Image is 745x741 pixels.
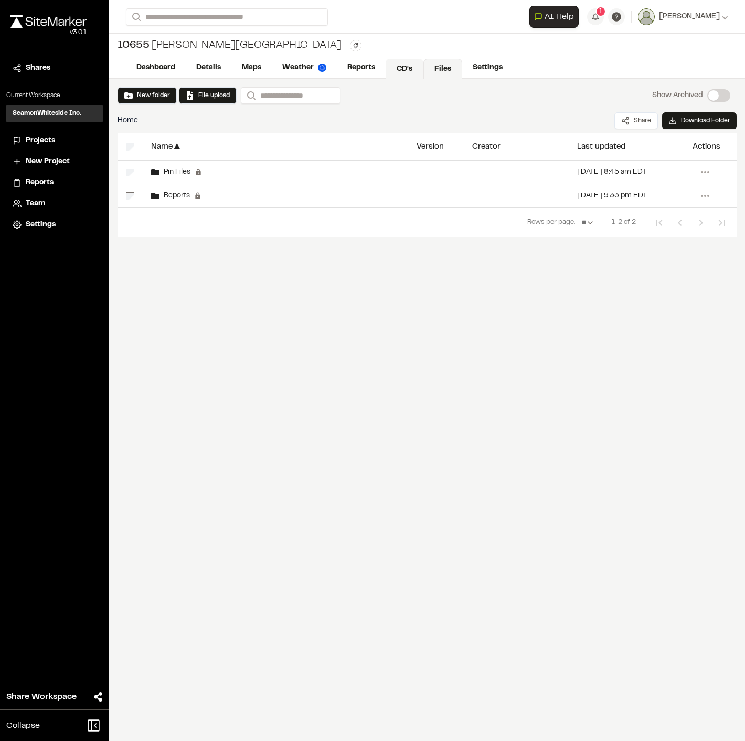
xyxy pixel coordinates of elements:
[577,143,625,151] div: Last updated
[577,169,646,176] div: [DATE] 8:45 am EDT
[587,8,604,25] button: 1
[10,15,87,28] img: rebrand.png
[577,212,599,233] select: Rows per page:
[462,58,513,78] a: Settings
[159,193,190,200] span: Reports
[118,115,138,127] nav: breadcrumb
[648,212,669,233] button: First Page
[6,91,103,100] p: Current Workspace
[612,217,636,228] span: 1-2 of 2
[638,8,655,25] img: User
[652,90,703,101] p: Show Archived
[577,193,647,200] div: [DATE] 9:33 pm EDT
[124,91,170,100] button: New folder
[417,143,444,151] div: Version
[26,198,45,210] span: Team
[26,219,56,231] span: Settings
[159,169,190,176] span: Pin Files
[711,212,732,233] button: Last Page
[529,6,579,28] button: Open AI Assistant
[186,58,231,78] a: Details
[13,109,81,118] h3: SeamonWhiteside Inc.
[126,8,145,26] button: Search
[118,38,342,54] div: [PERSON_NAME][GEOGRAPHIC_DATA]
[423,59,462,79] a: Files
[118,87,177,104] button: New folder
[126,169,134,177] input: select-row-85789f67471664869555
[13,177,97,189] a: Reports
[6,691,77,703] span: Share Workspace
[26,177,54,189] span: Reports
[599,7,602,16] span: 1
[472,143,501,151] div: Creator
[529,6,583,28] div: Open AI Assistant
[126,58,186,78] a: Dashboard
[638,8,728,25] button: [PERSON_NAME]
[26,62,50,74] span: Shares
[126,192,134,201] input: select-row-931e4153100cc2bea7fa
[118,115,138,127] span: Home
[350,40,361,51] button: Edit Tags
[13,135,97,147] a: Projects
[13,198,97,210] a: Team
[231,58,272,78] a: Maps
[13,219,97,231] a: Settings
[118,38,150,54] span: 10655
[151,192,201,200] div: Reports
[241,87,260,104] button: Search
[151,143,173,151] div: Name
[527,217,575,228] span: Rows per page:
[659,11,720,23] span: [PERSON_NAME]
[118,133,737,291] div: select-all-rowsName▲VersionCreatorLast updatedActionsselect-row-85789f67471664869555Pin Files[DAT...
[13,62,97,74] a: Shares
[669,212,690,233] button: Previous Page
[272,58,337,78] a: Weather
[690,212,711,233] button: Next Page
[26,135,55,147] span: Projects
[693,143,720,151] div: Actions
[173,142,182,152] span: ▲
[179,87,237,104] button: File upload
[545,11,574,23] span: AI Help
[126,143,134,151] input: select-all-rows
[614,112,658,129] button: Share
[26,156,70,168] span: New Project
[386,59,423,79] a: CD's
[151,168,202,176] div: Pin Files
[10,28,87,37] div: Oh geez...please don't...
[318,64,326,72] img: precipai.png
[662,112,737,129] button: Download Folder
[6,719,40,732] span: Collapse
[337,58,386,78] a: Reports
[13,156,97,168] a: New Project
[186,91,230,100] button: File upload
